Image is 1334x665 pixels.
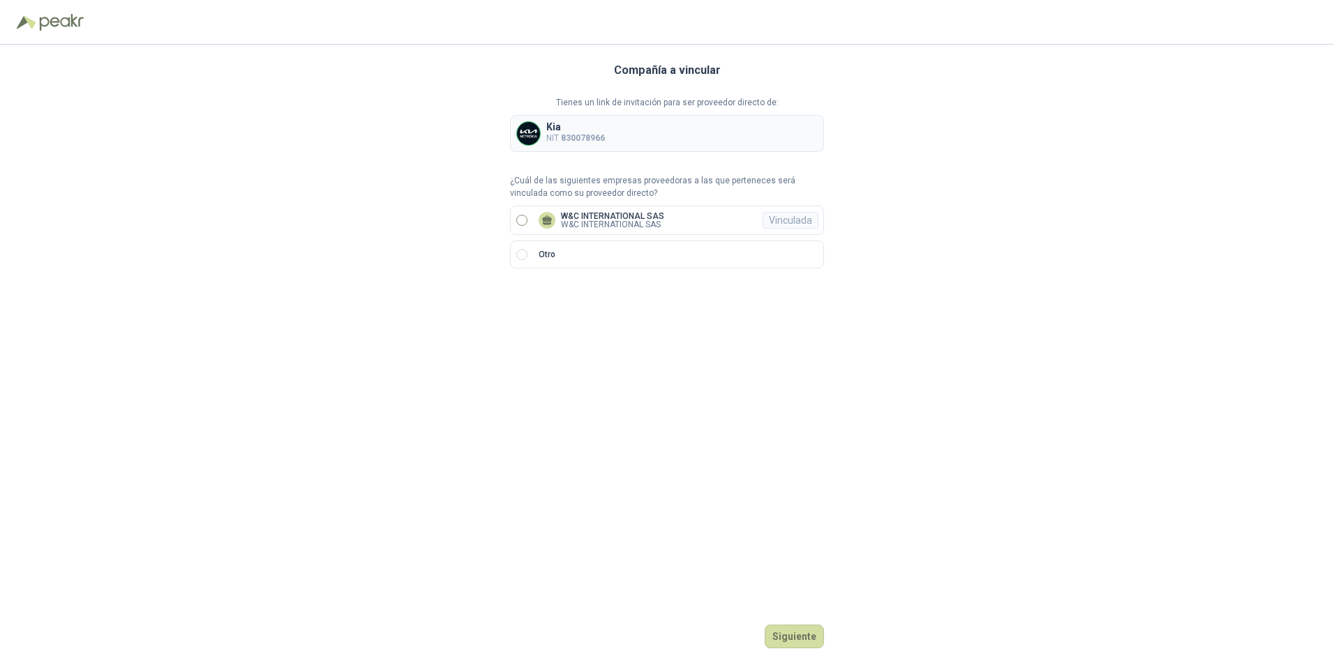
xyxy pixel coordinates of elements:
div: Vinculada [763,212,818,229]
p: NIT [546,132,605,145]
b: 830078966 [561,133,605,143]
p: ¿Cuál de las siguientes empresas proveedoras a las que perteneces será vinculada como su proveedo... [510,174,824,201]
p: Tienes un link de invitación para ser proveedor directo de: [510,96,824,109]
p: Kia [546,122,605,132]
button: Siguiente [765,625,824,648]
img: Company Logo [517,122,540,145]
p: W&C INTERNATIONAL SAS [561,212,664,220]
h3: Compañía a vincular [614,61,721,79]
img: Logo [17,15,36,29]
p: W&C INTERNATIONAL SAS [561,220,664,229]
p: Otro [539,248,555,261]
img: Peakr [39,14,84,31]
